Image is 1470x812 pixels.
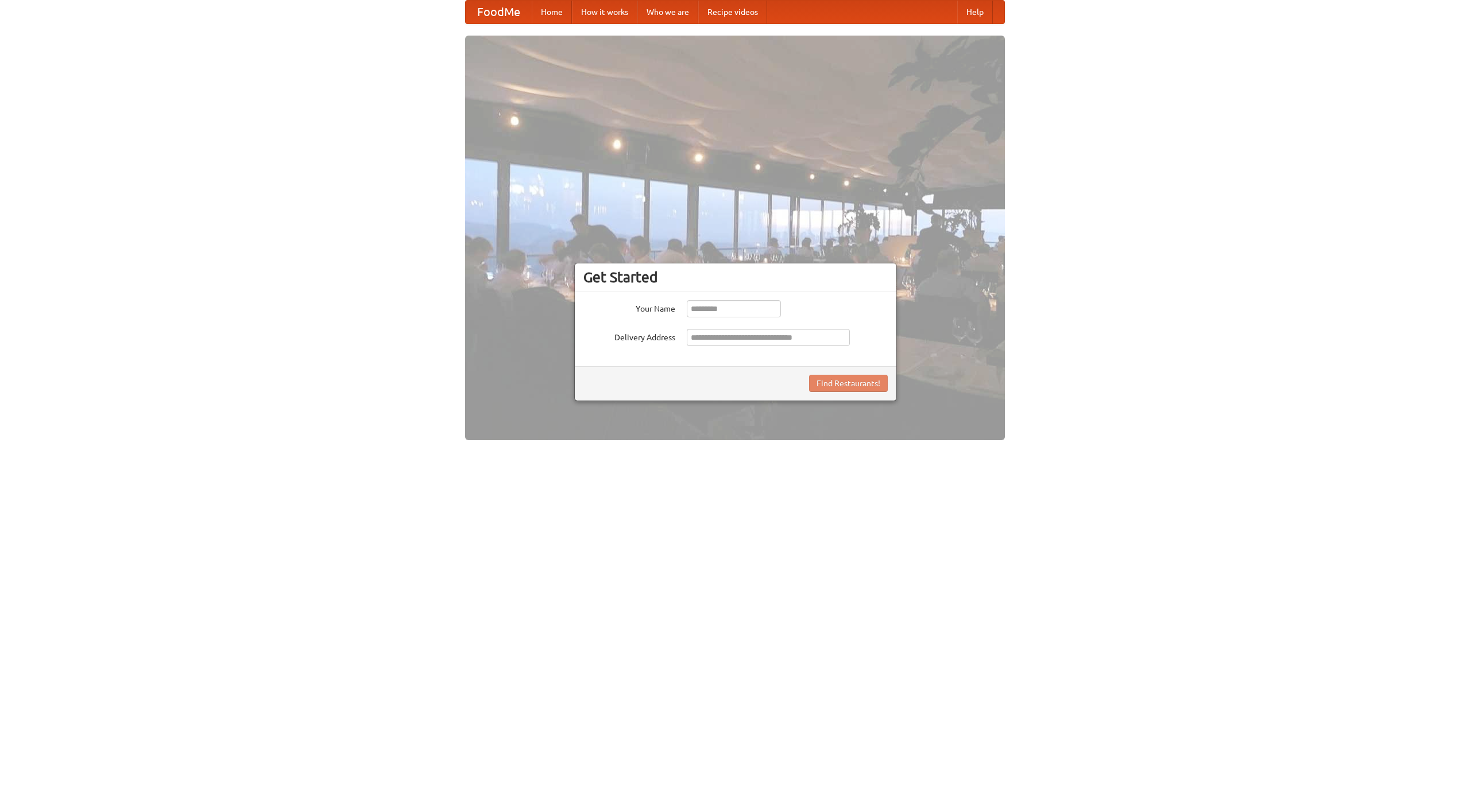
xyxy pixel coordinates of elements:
h3: Get Started [583,269,888,286]
label: Delivery Address [583,329,675,343]
a: Recipe videos [698,1,767,24]
a: How it works [572,1,637,24]
button: Find Restaurants! [809,375,888,392]
a: Home [532,1,572,24]
a: Help [957,1,993,24]
label: Your Name [583,300,675,314]
a: FoodMe [466,1,532,24]
a: Who we are [637,1,698,24]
